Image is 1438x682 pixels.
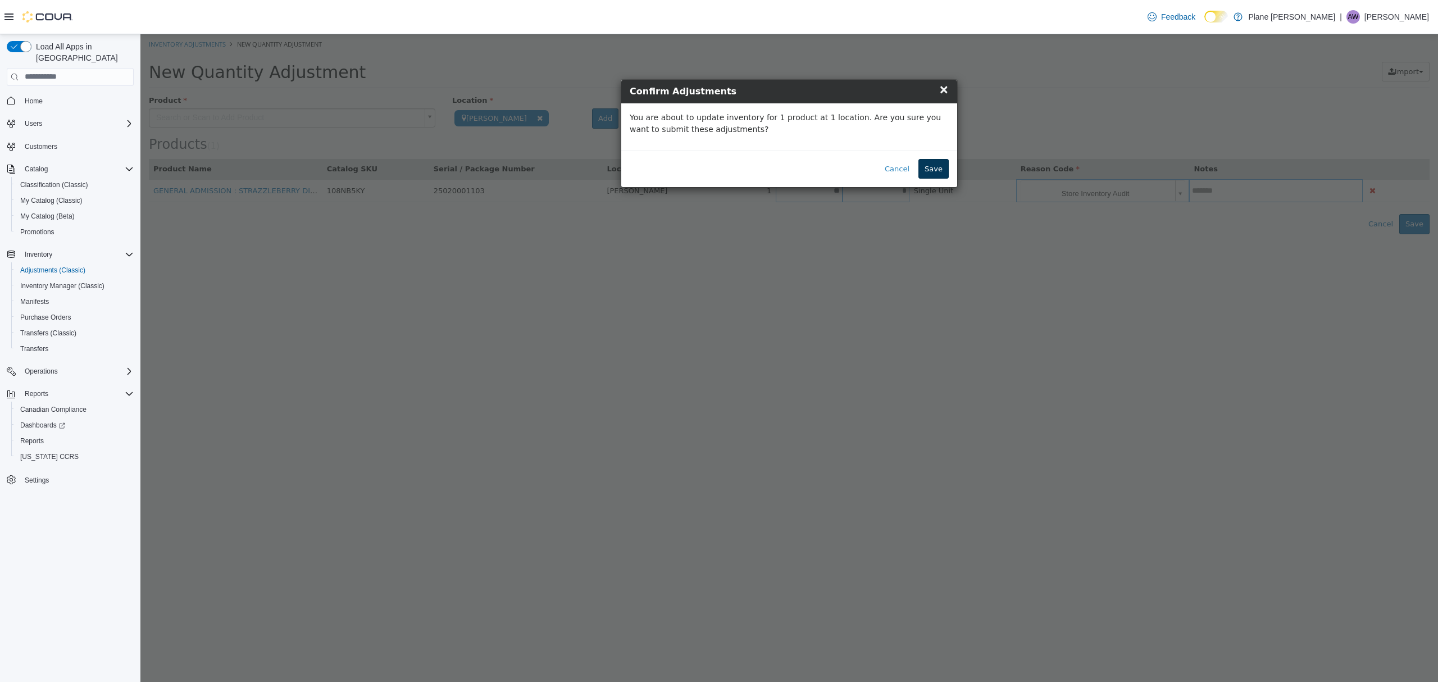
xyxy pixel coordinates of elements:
span: Dashboards [20,421,65,430]
p: | [1340,10,1342,24]
span: Inventory Manager (Classic) [20,281,104,290]
span: My Catalog (Classic) [16,194,134,207]
button: Inventory Manager (Classic) [11,278,138,294]
button: Inventory [20,248,57,261]
button: Users [20,117,47,130]
span: Dark Mode [1204,22,1205,23]
span: Reports [20,437,44,445]
span: My Catalog (Beta) [20,212,75,221]
button: Canadian Compliance [11,402,138,417]
span: Manifests [16,295,134,308]
a: Inventory Manager (Classic) [16,279,109,293]
span: Customers [20,139,134,153]
button: Adjustments (Classic) [11,262,138,278]
button: Catalog [2,161,138,177]
span: Adjustments (Classic) [16,263,134,277]
button: Promotions [11,224,138,240]
span: Customers [25,142,57,151]
button: Reports [20,387,53,401]
span: Users [20,117,134,130]
span: Catalog [25,165,48,174]
span: Inventory Manager (Classic) [16,279,134,293]
button: Customers [2,138,138,154]
button: Cancel [738,125,775,145]
a: My Catalog (Classic) [16,194,87,207]
a: Dashboards [16,419,70,432]
a: Reports [16,434,48,448]
a: Transfers [16,342,53,356]
span: Inventory [20,248,134,261]
button: Catalog [20,162,52,176]
span: Promotions [16,225,134,239]
span: My Catalog (Classic) [20,196,83,205]
button: Reports [2,386,138,402]
span: Inventory [25,250,52,259]
span: Dashboards [16,419,134,432]
button: Home [2,93,138,109]
span: Catalog [20,162,134,176]
span: Adjustments (Classic) [20,266,85,275]
span: Transfers [16,342,134,356]
span: Reports [25,389,48,398]
span: [US_STATE] CCRS [20,452,79,461]
span: Feedback [1161,11,1195,22]
span: Purchase Orders [20,313,71,322]
a: Customers [20,140,62,153]
span: Reports [20,387,134,401]
button: Reports [11,433,138,449]
span: Settings [25,476,49,485]
button: Inventory [2,247,138,262]
span: Reports [16,434,134,448]
span: Promotions [20,228,54,237]
span: Operations [20,365,134,378]
span: Load All Apps in [GEOGRAPHIC_DATA] [31,41,134,63]
button: Users [2,116,138,131]
h4: Confirm Adjustments [489,51,808,64]
p: [PERSON_NAME] [1364,10,1429,24]
span: Washington CCRS [16,450,134,463]
img: Cova [22,11,73,22]
button: Operations [20,365,62,378]
button: [US_STATE] CCRS [11,449,138,465]
button: Classification (Classic) [11,177,138,193]
a: Purchase Orders [16,311,76,324]
a: Feedback [1143,6,1200,28]
button: Settings [2,471,138,488]
button: Manifests [11,294,138,310]
span: AW [1348,10,1358,24]
span: Transfers (Classic) [20,329,76,338]
div: Auston Wilson [1346,10,1360,24]
button: My Catalog (Classic) [11,193,138,208]
span: Canadian Compliance [20,405,87,414]
span: Transfers [20,344,48,353]
a: Manifests [16,295,53,308]
button: Transfers [11,341,138,357]
nav: Complex example [7,88,134,517]
a: Canadian Compliance [16,403,91,416]
p: You are about to update inventory for 1 product at 1 location. Are you sure you want to submit th... [489,78,808,101]
span: × [798,48,808,62]
span: Transfers (Classic) [16,326,134,340]
button: Purchase Orders [11,310,138,325]
span: Manifests [20,297,49,306]
span: Home [25,97,43,106]
button: Operations [2,363,138,379]
a: Adjustments (Classic) [16,263,90,277]
a: Dashboards [11,417,138,433]
a: Settings [20,474,53,487]
a: My Catalog (Beta) [16,210,79,223]
button: My Catalog (Beta) [11,208,138,224]
input: Dark Mode [1204,11,1228,22]
a: Promotions [16,225,59,239]
a: Home [20,94,47,108]
span: Classification (Classic) [16,178,134,192]
span: Home [20,94,134,108]
button: Transfers (Classic) [11,325,138,341]
button: Save [778,125,808,145]
span: My Catalog (Beta) [16,210,134,223]
a: Classification (Classic) [16,178,93,192]
span: Operations [25,367,58,376]
span: Users [25,119,42,128]
p: Plane [PERSON_NAME] [1248,10,1335,24]
span: Purchase Orders [16,311,134,324]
